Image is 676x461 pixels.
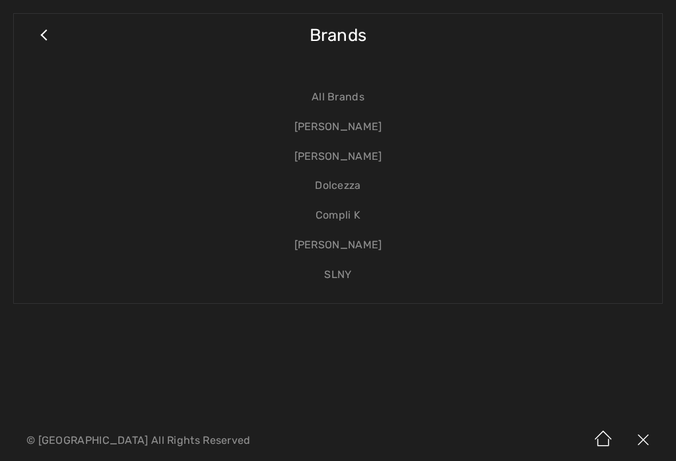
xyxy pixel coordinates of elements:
a: Dolcezza [27,171,649,201]
span: Help [30,9,57,21]
a: All Brands [27,83,649,112]
a: [PERSON_NAME] [27,142,649,172]
img: Home [584,420,623,461]
p: © [GEOGRAPHIC_DATA] All Rights Reserved [26,436,397,445]
a: SLNY [27,260,649,290]
a: [PERSON_NAME] [27,230,649,260]
img: X [623,420,663,461]
span: Brands [310,12,367,59]
a: [PERSON_NAME] [27,112,649,142]
a: Compli K [27,201,649,230]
